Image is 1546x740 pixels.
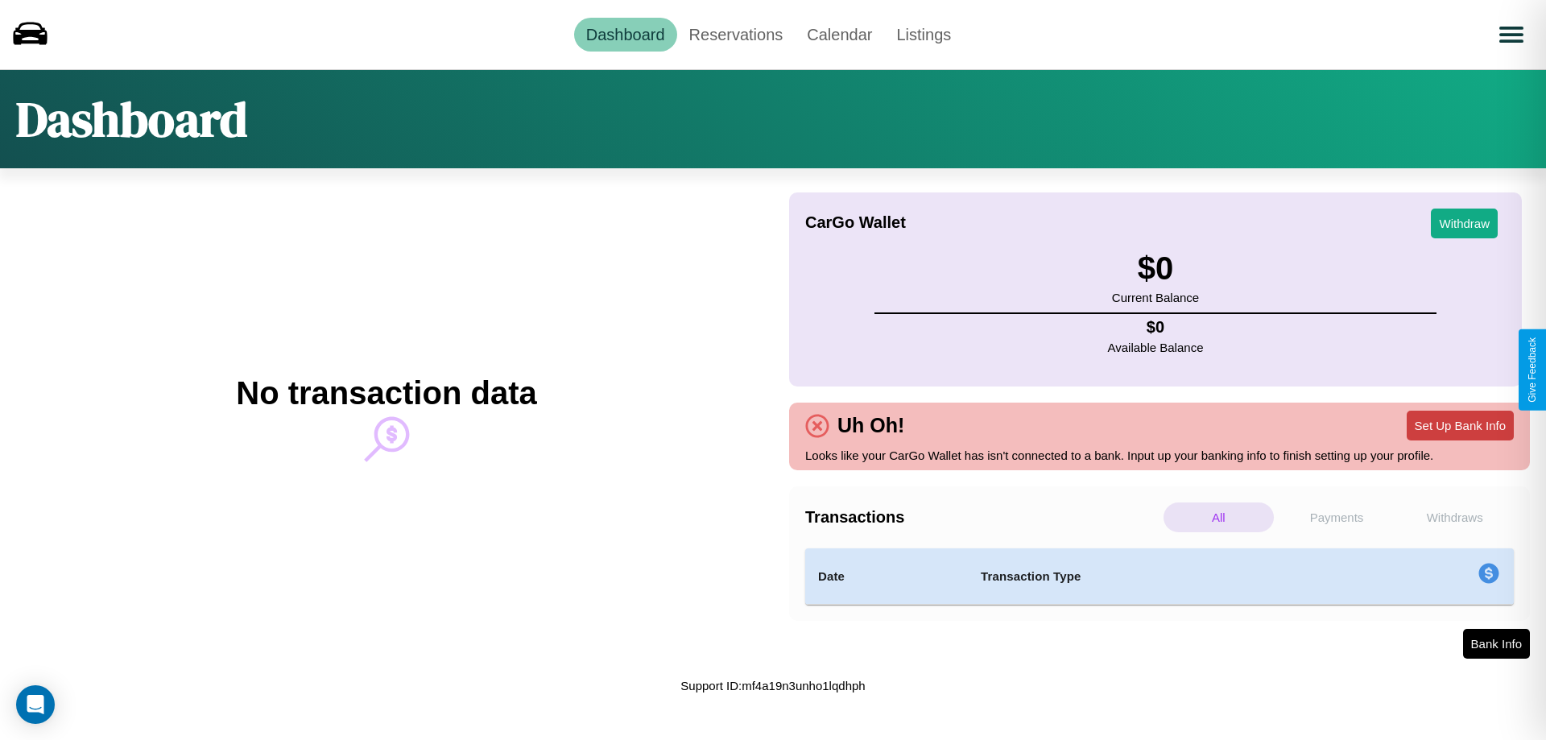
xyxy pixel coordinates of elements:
a: Reservations [677,18,796,52]
button: Withdraw [1431,209,1498,238]
h4: $ 0 [1108,318,1204,337]
a: Dashboard [574,18,677,52]
a: Calendar [795,18,884,52]
table: simple table [805,548,1514,605]
p: All [1164,502,1274,532]
p: Payments [1282,502,1392,532]
button: Bank Info [1463,629,1530,659]
h3: $ 0 [1112,250,1199,287]
div: Give Feedback [1527,337,1538,403]
h4: CarGo Wallet [805,213,906,232]
p: Available Balance [1108,337,1204,358]
h2: No transaction data [236,375,536,411]
h1: Dashboard [16,86,247,152]
p: Support ID: mf4a19n3unho1lqdhph [680,675,865,697]
button: Open menu [1489,12,1534,57]
h4: Transaction Type [981,567,1346,586]
h4: Date [818,567,955,586]
button: Set Up Bank Info [1407,411,1514,440]
p: Withdraws [1399,502,1510,532]
p: Looks like your CarGo Wallet has isn't connected to a bank. Input up your banking info to finish ... [805,444,1514,466]
h4: Uh Oh! [829,414,912,437]
div: Open Intercom Messenger [16,685,55,724]
a: Listings [884,18,963,52]
h4: Transactions [805,508,1159,527]
p: Current Balance [1112,287,1199,308]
